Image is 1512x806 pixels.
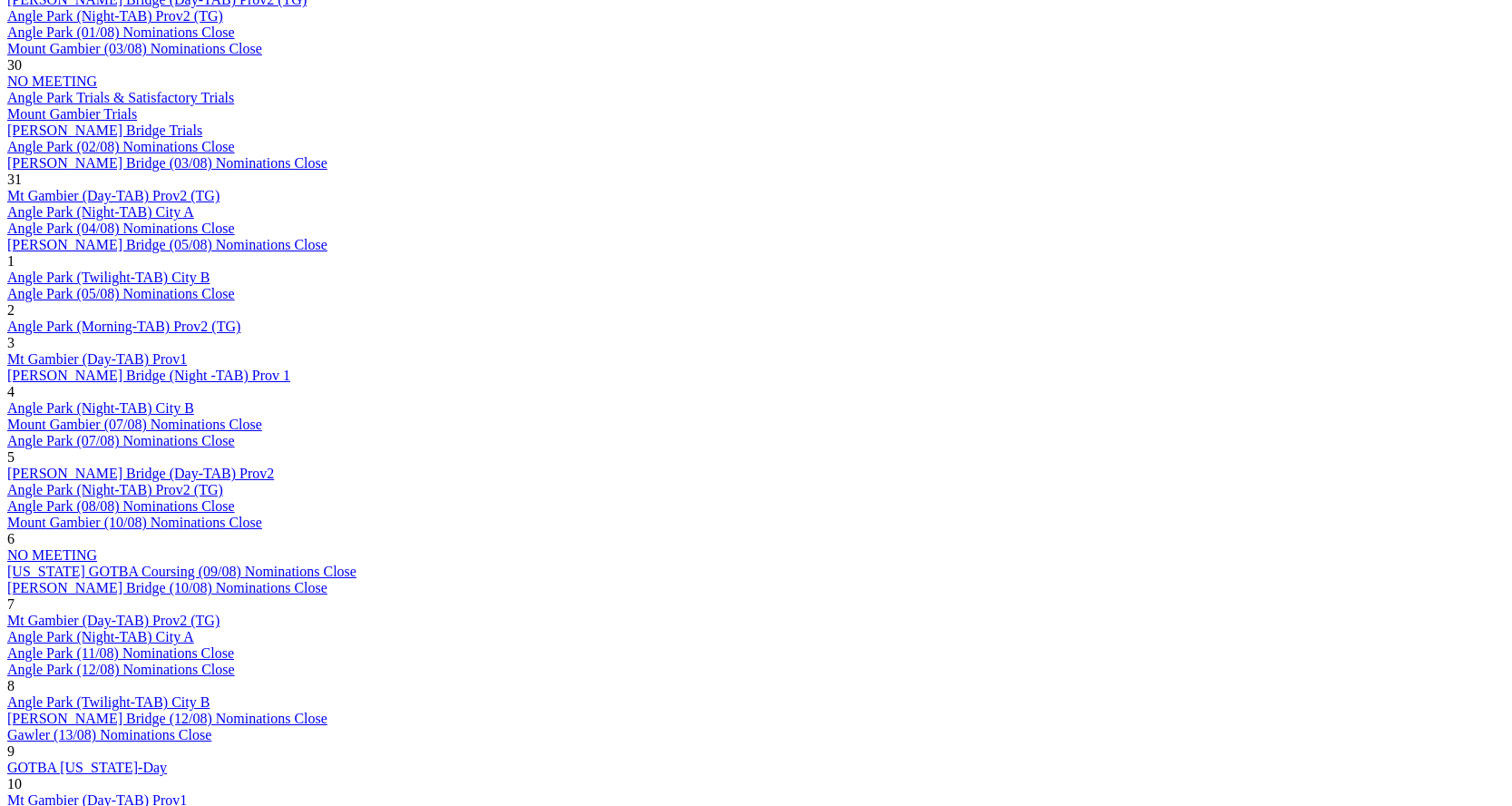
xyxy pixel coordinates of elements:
[7,270,210,285] a: Angle Park (Twilight-TAB) City B
[7,302,15,318] span: 2
[7,25,235,40] a: Angle Park (01/08) Nominations Close
[7,498,235,514] a: Angle Park (08/08) Nominations Close
[7,694,210,710] a: Angle Park (Twilight-TAB) City B
[7,662,235,677] a: Angle Park (12/08) Nominations Close
[7,139,235,154] a: Angle Park (02/08) Nominations Close
[7,400,194,416] a: Angle Park (Night-TAB) City B
[7,368,290,383] a: [PERSON_NAME] Bridge (Night -TAB) Prov 1
[7,596,15,612] span: 7
[7,482,223,497] a: Angle Park (Night-TAB) Prov2 (TG)
[7,776,22,791] span: 10
[7,204,194,220] a: Angle Park (Night-TAB) City A
[7,155,327,171] a: [PERSON_NAME] Bridge (03/08) Nominations Close
[7,221,235,236] a: Angle Park (04/08) Nominations Close
[7,433,235,448] a: Angle Park (07/08) Nominations Close
[7,580,327,595] a: [PERSON_NAME] Bridge (10/08) Nominations Close
[7,645,234,661] a: Angle Park (11/08) Nominations Close
[7,629,194,644] a: Angle Park (Night-TAB) City A
[7,384,15,399] span: 4
[7,351,187,367] a: Mt Gambier (Day-TAB) Prov1
[7,286,235,301] a: Angle Park (05/08) Nominations Close
[7,253,15,269] span: 1
[7,74,97,89] a: NO MEETING
[7,547,97,563] a: NO MEETING
[7,613,219,628] a: Mt Gambier (Day-TAB) Prov2 (TG)
[7,449,15,465] span: 5
[7,564,356,579] a: [US_STATE] GOTBA Coursing (09/08) Nominations Close
[7,188,219,203] a: Mt Gambier (Day-TAB) Prov2 (TG)
[7,531,15,546] span: 6
[7,466,274,481] a: [PERSON_NAME] Bridge (Day-TAB) Prov2
[7,90,234,105] a: Angle Park Trials & Satisfactory Trials
[7,172,22,187] span: 31
[7,417,262,432] a: Mount Gambier (07/08) Nominations Close
[7,727,211,742] a: Gawler (13/08) Nominations Close
[7,57,22,73] span: 30
[7,743,15,759] span: 9
[7,106,137,122] a: Mount Gambier Trials
[7,319,240,334] a: Angle Park (Morning-TAB) Prov2 (TG)
[7,123,202,138] a: [PERSON_NAME] Bridge Trials
[7,237,327,252] a: [PERSON_NAME] Bridge (05/08) Nominations Close
[7,711,327,726] a: [PERSON_NAME] Bridge (12/08) Nominations Close
[7,678,15,693] span: 8
[7,41,262,56] a: Mount Gambier (03/08) Nominations Close
[7,8,223,24] a: Angle Park (Night-TAB) Prov2 (TG)
[7,760,167,775] a: GOTBA [US_STATE]-Day
[7,335,15,350] span: 3
[7,515,262,530] a: Mount Gambier (10/08) Nominations Close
